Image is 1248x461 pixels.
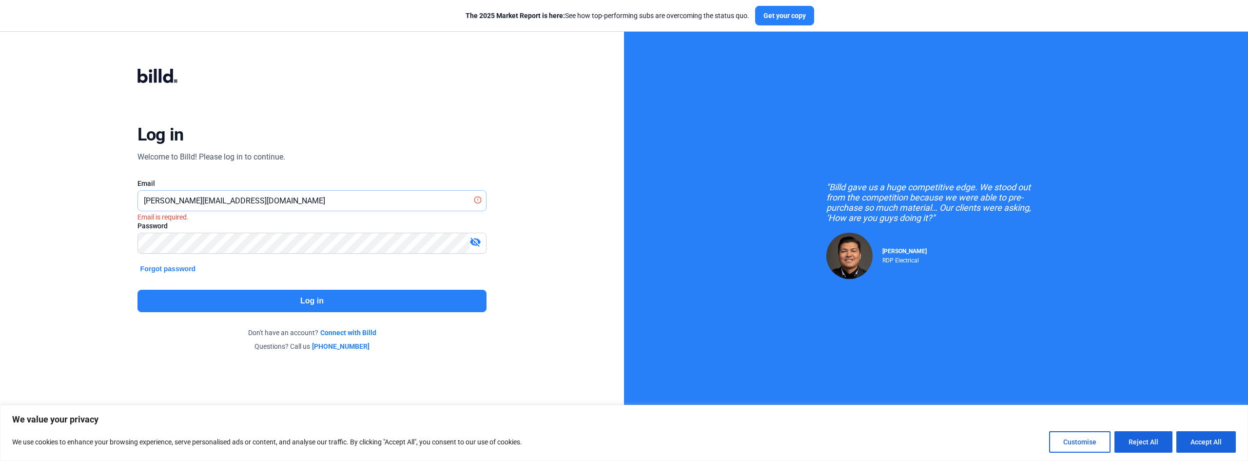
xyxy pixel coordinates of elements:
div: Email [137,179,487,188]
span: The 2025 Market Report is here: [466,12,565,20]
div: See how top-performing subs are overcoming the status quo. [466,11,749,20]
div: Password [137,221,487,231]
div: "Billd gave us a huge competitive edge. We stood out from the competition because we were able to... [826,182,1046,223]
span: [PERSON_NAME] [882,248,927,255]
i: Email is required. [137,213,189,221]
p: We use cookies to enhance your browsing experience, serve personalised ads or content, and analys... [12,436,522,448]
div: Don't have an account? [137,328,487,338]
a: [PHONE_NUMBER] [312,341,370,351]
div: RDP Electrical [882,255,927,264]
div: Welcome to Billd! Please log in to continue. [137,151,285,163]
a: Connect with Billd [320,328,376,338]
button: Get your copy [755,6,814,25]
img: Raul Pacheco [826,233,873,279]
button: Reject All [1114,431,1172,453]
button: Log in [137,290,487,312]
mat-icon: visibility_off [469,236,481,248]
button: Accept All [1176,431,1236,453]
p: We value your privacy [12,414,1236,425]
button: Forgot password [137,263,199,274]
div: Log in [137,124,184,145]
button: Customise [1049,431,1111,453]
div: Questions? Call us [137,341,487,351]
